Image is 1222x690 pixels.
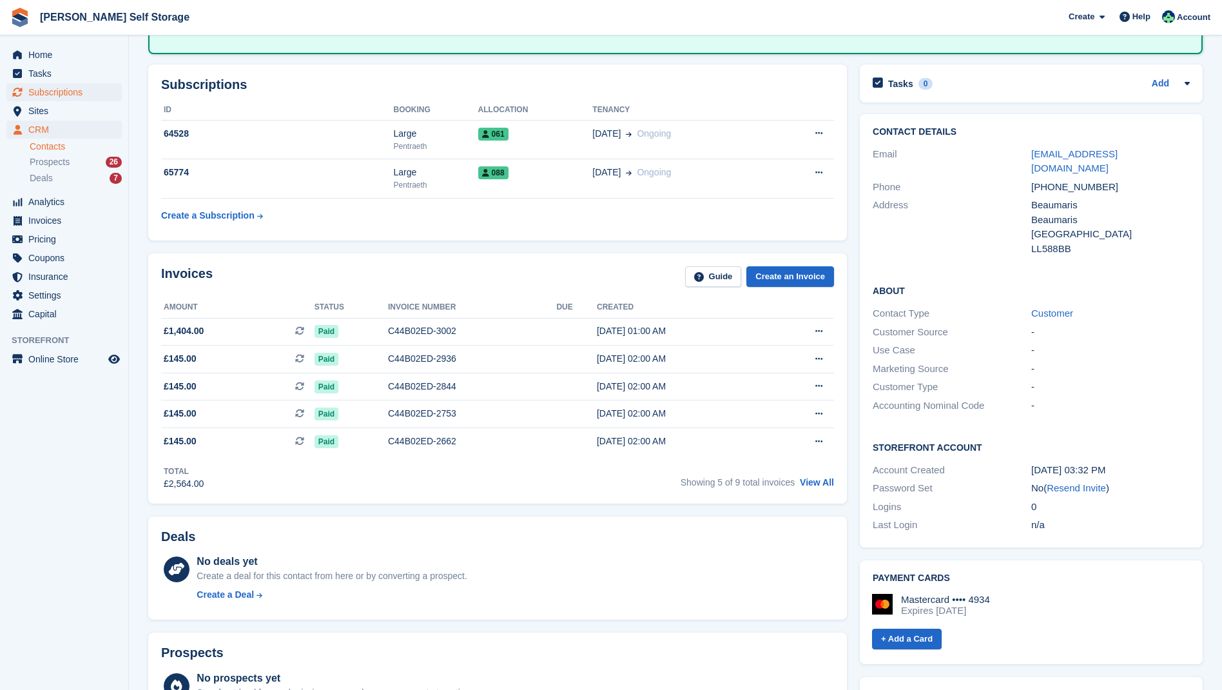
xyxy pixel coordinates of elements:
div: Phone [873,180,1031,195]
span: Insurance [28,268,106,286]
span: 061 [478,128,509,141]
a: Deals 7 [30,172,122,185]
div: Address [873,198,1031,256]
a: menu [6,121,122,139]
a: menu [6,249,122,267]
a: menu [6,64,122,83]
th: Amount [161,297,315,318]
div: - [1031,399,1190,413]
h2: Invoices [161,266,213,288]
span: 088 [478,166,509,179]
th: Created [597,297,768,318]
span: [DATE] [592,166,621,179]
div: Customer Source [873,325,1031,340]
span: Coupons [28,249,106,267]
div: Create a Subscription [161,209,255,222]
a: [PERSON_NAME] Self Storage [35,6,195,28]
h2: Deals [161,529,195,544]
div: Contact Type [873,306,1031,321]
div: Customer Type [873,380,1031,395]
div: Expires [DATE] [901,605,990,616]
div: [DATE] 02:00 AM [597,380,768,393]
div: Create a Deal [197,588,254,602]
a: Guide [685,266,742,288]
div: No [1031,481,1190,496]
span: Create [1069,10,1094,23]
span: ( ) [1043,482,1109,493]
div: LL588BB [1031,242,1190,257]
div: [GEOGRAPHIC_DATA] [1031,227,1190,242]
a: Contacts [30,141,122,153]
img: Dafydd Pritchard [1162,10,1175,23]
span: Paid [315,353,338,366]
h2: Storefront Account [873,440,1190,453]
div: Mastercard •••• 4934 [901,594,990,606]
th: Allocation [478,100,593,121]
div: 7 [110,173,122,184]
h2: Contact Details [873,127,1190,137]
div: C44B02ED-2753 [388,407,556,420]
h2: About [873,284,1190,297]
span: Subscriptions [28,83,106,101]
div: [DATE] 02:00 AM [597,352,768,366]
a: View All [800,477,834,488]
div: Email [873,147,1031,176]
span: Account [1177,11,1210,24]
div: Large [393,127,478,141]
div: C44B02ED-3002 [388,324,556,338]
span: £145.00 [164,380,197,393]
a: menu [6,212,122,230]
span: Ongoing [637,167,671,177]
span: Storefront [12,334,128,347]
span: £145.00 [164,352,197,366]
div: 64528 [161,127,393,141]
div: No deals yet [197,554,467,569]
div: Pentraeth [393,179,478,191]
span: Invoices [28,212,106,230]
span: CRM [28,121,106,139]
a: menu [6,230,122,248]
th: Booking [393,100,478,121]
span: Paid [315,380,338,393]
div: Use Case [873,343,1031,358]
a: Resend Invite [1047,482,1106,493]
a: + Add a Card [872,629,942,650]
a: Add [1152,77,1169,92]
div: Accounting Nominal Code [873,399,1031,413]
span: Analytics [28,193,106,211]
th: Tenancy [592,100,772,121]
h2: Subscriptions [161,77,834,92]
div: Beaumaris [1031,213,1190,228]
th: Invoice number [388,297,556,318]
div: No prospects yet [197,671,472,686]
span: Paid [315,408,338,420]
div: 65774 [161,166,393,179]
div: C44B02ED-2662 [388,435,556,448]
span: Prospects [30,156,70,168]
div: Pentraeth [393,141,478,152]
th: Due [556,297,597,318]
a: Create a Subscription [161,204,263,228]
h2: Prospects [161,646,224,660]
div: Total [164,466,204,477]
div: [DATE] 02:00 AM [597,407,768,420]
a: menu [6,193,122,211]
a: menu [6,350,122,368]
th: Status [315,297,388,318]
a: menu [6,268,122,286]
div: - [1031,343,1190,358]
div: Beaumaris [1031,198,1190,213]
div: [DATE] 03:32 PM [1031,463,1190,478]
a: menu [6,46,122,64]
img: stora-icon-8386f47178a22dfd0bd8f6a31ec36ba5ce8667c1dd55bd0f319d3a0aa187defe.svg [10,8,30,27]
span: Paid [315,325,338,338]
span: Tasks [28,64,106,83]
div: 0 [918,78,933,90]
a: Create a Deal [197,588,467,602]
div: C44B02ED-2936 [388,352,556,366]
span: Home [28,46,106,64]
a: Prospects 26 [30,155,122,169]
div: C44B02ED-2844 [388,380,556,393]
div: [PHONE_NUMBER] [1031,180,1190,195]
span: £145.00 [164,407,197,420]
